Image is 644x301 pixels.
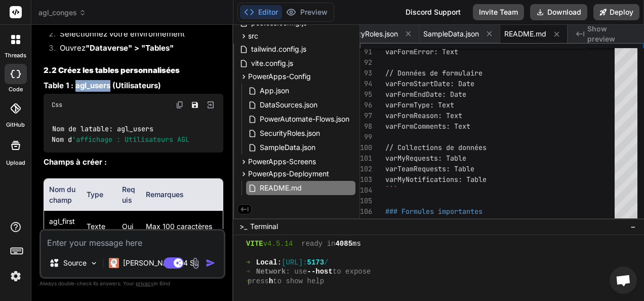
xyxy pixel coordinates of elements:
[5,51,26,60] label: threads
[360,68,372,79] div: 93
[269,277,273,286] span: h
[385,100,454,109] span: varFormType: Text
[246,267,248,277] span: ➜
[360,121,372,132] div: 98
[90,259,98,268] img: Pick Models
[385,90,466,99] span: varFormEndDate: Date
[587,24,636,44] span: Show preview
[259,85,290,97] span: App.json
[240,5,282,19] button: Editor
[385,111,462,120] span: varFormReason: Text
[385,47,458,56] span: varFormError: Text
[136,280,154,286] span: privacy
[109,258,119,268] img: Claude 4 Sonnet
[176,101,184,109] img: copy
[286,267,307,277] span: : use
[52,101,62,109] span: Css
[44,179,82,211] th: Nom du champ
[259,99,318,111] span: DataSources.json
[352,239,361,249] span: ms
[72,135,189,144] span: 'affichage : Utilisateurs AGL
[530,4,587,20] button: Download
[360,47,372,57] div: 91
[273,277,324,286] span: to show help
[423,29,479,39] span: SampleData.json
[141,210,223,242] td: Max 100 caractères
[593,4,639,20] button: Deploy
[360,185,372,196] div: 104
[324,258,328,268] span: /
[282,5,332,19] button: Preview
[333,267,371,277] span: to expose
[385,175,487,184] span: varMyNotifications: Table
[360,153,372,164] div: 101
[7,268,24,285] img: settings
[248,157,316,167] span: PowerApps-Screens
[250,221,278,232] span: Terminal
[385,122,470,131] span: varFormComments: Text
[307,267,333,277] span: --host
[9,85,23,94] label: code
[360,57,372,68] div: 92
[259,141,316,154] span: SampleData.json
[190,257,202,269] img: attachment
[360,110,372,121] div: 97
[610,267,637,294] div: Ouvrir le chat
[117,179,141,211] th: Requis
[385,185,397,195] span: ```
[277,258,281,268] span: :
[248,169,329,179] span: PowerApps-Deployment
[385,207,482,216] span: ### Formules importantes
[360,174,372,185] div: 103
[44,81,161,90] strong: Table 1 : agl_users (Utilisateurs)
[360,142,372,153] div: 100
[6,121,25,129] label: GitHub
[248,31,258,41] span: src
[360,164,372,174] div: 102
[38,8,86,18] span: agl_conges
[385,79,474,88] span: varFormStartDate: Date
[360,100,372,110] div: 96
[256,258,277,268] span: Local
[82,179,117,211] th: Type
[44,65,180,75] strong: 2.2 Créez les tables personnalisées
[141,179,223,211] th: Remarques
[301,239,335,249] span: ready in
[188,98,202,112] button: Save file
[281,258,307,268] span: [URL]:
[259,127,321,139] span: SecurityRoles.json
[256,267,286,277] span: Network
[504,29,546,39] span: README.md
[63,258,87,268] p: Source
[52,124,190,144] code: Nom de la : agl_users Nom d
[259,182,303,194] span: README.md
[239,221,247,232] span: >_
[360,196,372,206] div: 105
[52,28,223,43] li: Sélectionnez votre environnement
[206,100,215,109] img: Open in Browser
[385,68,482,78] span: // Données de formulaire
[250,43,307,55] span: tailwind.config.js
[44,157,107,167] strong: Champs à créer :
[360,217,372,228] div: 107
[385,143,487,152] span: // Collections de données
[246,239,263,249] span: VITE
[473,4,524,20] button: Invite Team
[248,277,269,286] span: press
[360,89,372,100] div: 95
[399,4,467,20] div: Discord Support
[385,164,474,173] span: varTeamRequests: Table
[248,71,311,82] span: PowerApps-Config
[82,210,117,242] td: Texte
[89,125,109,134] span: table
[385,154,466,163] span: varMyRequests: Table
[44,210,82,242] td: agl_firstname
[628,218,638,235] button: −
[117,210,141,242] td: Oui
[630,221,636,232] span: −
[263,239,293,249] span: v4.5.14
[246,258,248,268] span: ➜
[307,258,325,268] span: 5173
[360,79,372,89] div: 94
[259,113,350,125] span: PowerAutomate-Flows.json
